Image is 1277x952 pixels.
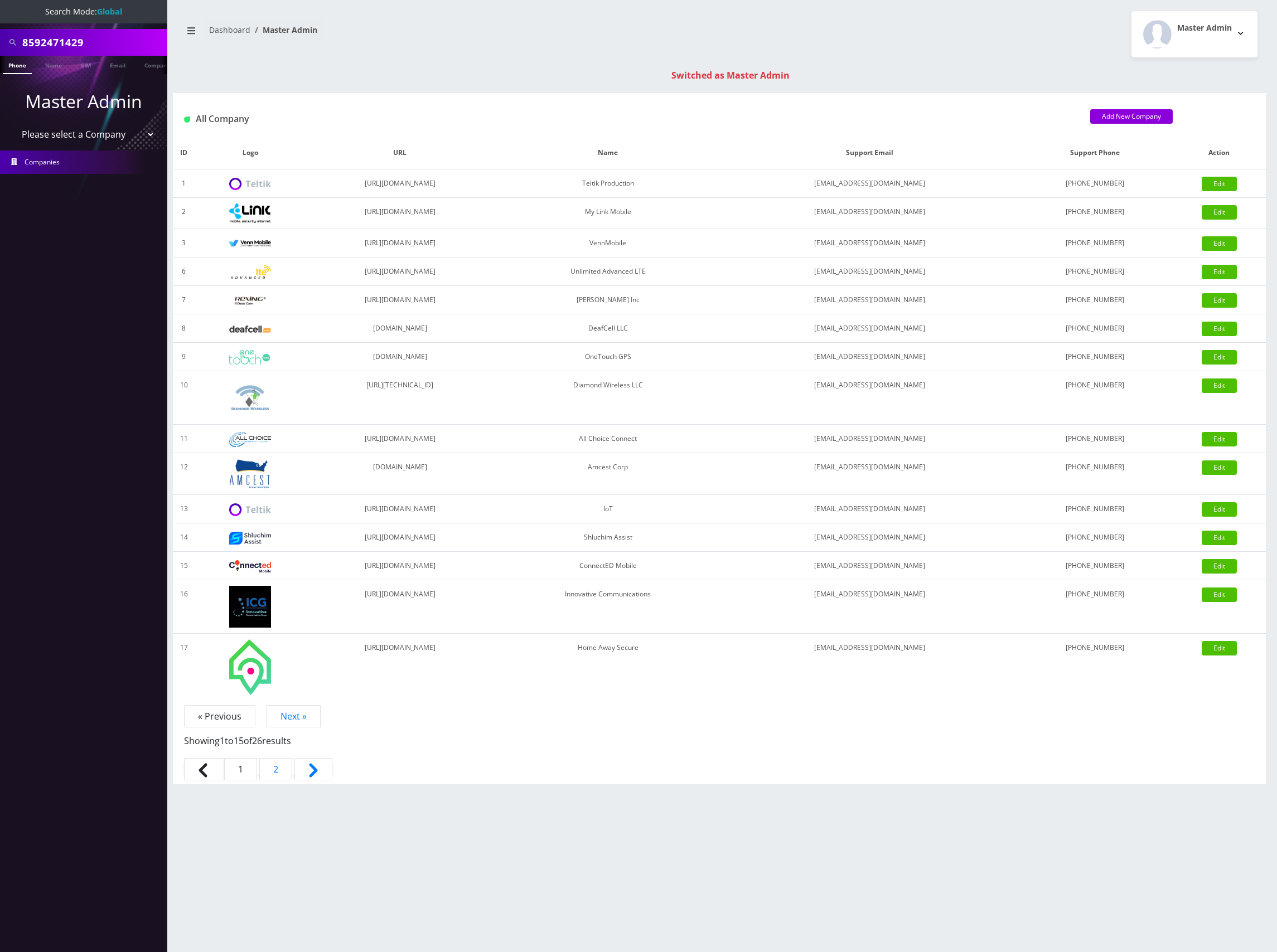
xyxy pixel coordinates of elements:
td: 15 [173,552,195,580]
td: [EMAIL_ADDRESS][DOMAIN_NAME] [722,169,1017,198]
td: 17 [173,634,195,701]
a: Name [40,56,67,73]
img: Teltik Production [229,178,271,191]
th: Name [494,137,722,169]
td: 12 [173,453,195,495]
td: ConnectED Mobile [494,552,722,580]
img: Shluchim Assist [229,532,271,545]
td: [EMAIL_ADDRESS][DOMAIN_NAME] [722,634,1017,701]
td: [EMAIL_ADDRESS][DOMAIN_NAME] [722,314,1017,343]
img: ConnectED Mobile [229,560,271,572]
td: 2 [173,198,195,229]
td: 14 [173,523,195,552]
td: [EMAIL_ADDRESS][DOMAIN_NAME] [722,425,1017,453]
td: [URL][DOMAIN_NAME] [306,552,494,580]
img: VennMobile [229,240,271,247]
td: 6 [173,258,195,286]
td: [URL][DOMAIN_NAME] [306,169,494,198]
td: [URL][DOMAIN_NAME] [306,425,494,453]
img: My Link Mobile [229,203,271,223]
a: Edit [1202,531,1237,545]
td: [PHONE_NUMBER] [1017,552,1173,580]
a: Add New Company [1090,109,1173,124]
th: ID [173,137,195,169]
td: 3 [173,229,195,258]
th: Support Phone [1017,137,1173,169]
td: [PHONE_NUMBER] [1017,286,1173,314]
td: 8 [173,314,195,343]
td: [PHONE_NUMBER] [1017,258,1173,286]
span: 1 [220,735,225,747]
span: Search Mode: [45,6,122,17]
td: All Choice Connect [494,425,722,453]
td: Home Away Secure [494,634,722,701]
td: [EMAIL_ADDRESS][DOMAIN_NAME] [722,371,1017,425]
td: [PERSON_NAME] Inc [494,286,722,314]
td: VennMobile [494,229,722,258]
a: Edit [1202,502,1237,517]
th: Support Email [722,137,1017,169]
nav: breadcrumb [181,18,711,50]
td: Teltik Production [494,169,722,198]
td: [EMAIL_ADDRESS][DOMAIN_NAME] [722,198,1017,229]
th: Action [1173,137,1266,169]
a: Go to page 2 [259,758,292,780]
td: [EMAIL_ADDRESS][DOMAIN_NAME] [722,343,1017,371]
a: Phone [3,56,32,74]
nav: Page navigation example [173,710,1266,784]
img: DeafCell LLC [229,326,271,333]
a: Edit [1202,587,1237,602]
a: Edit [1202,350,1237,365]
td: Diamond Wireless LLC [494,371,722,425]
td: [URL][DOMAIN_NAME] [306,580,494,634]
td: [EMAIL_ADDRESS][DOMAIN_NAME] [722,229,1017,258]
li: Master Admin [250,24,317,36]
img: Home Away Secure [229,639,271,695]
td: [DOMAIN_NAME] [306,453,494,495]
td: 10 [173,371,195,425]
td: [URL][TECHNICAL_ID] [306,371,494,425]
input: Search All Companies [22,32,165,53]
td: [URL][DOMAIN_NAME] [306,229,494,258]
td: [PHONE_NUMBER] [1017,523,1173,552]
td: [PHONE_NUMBER] [1017,198,1173,229]
td: [PHONE_NUMBER] [1017,495,1173,523]
td: IoT [494,495,722,523]
span: Companies [25,157,60,167]
td: Innovative Communications [494,580,722,634]
td: [PHONE_NUMBER] [1017,453,1173,495]
td: [URL][DOMAIN_NAME] [306,634,494,701]
td: [EMAIL_ADDRESS][DOMAIN_NAME] [722,495,1017,523]
td: [PHONE_NUMBER] [1017,169,1173,198]
a: Edit [1202,322,1237,336]
td: [PHONE_NUMBER] [1017,343,1173,371]
p: Showing to of results [184,723,1255,747]
td: 7 [173,286,195,314]
div: Switched as Master Admin [184,69,1277,82]
img: All Company [184,116,190,123]
td: [URL][DOMAIN_NAME] [306,286,494,314]
span: « Previous [184,705,255,727]
td: 13 [173,495,195,523]
span: 1 [224,758,257,780]
td: [EMAIL_ADDRESS][DOMAIN_NAME] [722,453,1017,495]
td: [URL][DOMAIN_NAME] [306,198,494,229]
td: [PHONE_NUMBER] [1017,371,1173,425]
a: Edit [1202,378,1237,393]
a: Edit [1202,559,1237,574]
td: [PHONE_NUMBER] [1017,229,1173,258]
img: OneTouch GPS [229,350,271,365]
a: Edit [1202,236,1237,251]
td: [EMAIL_ADDRESS][DOMAIN_NAME] [722,258,1017,286]
a: Dashboard [209,25,250,35]
td: Amcest Corp [494,453,722,495]
a: Edit [1202,265,1237,279]
td: OneTouch GPS [494,343,722,371]
img: Innovative Communications [229,586,271,628]
img: Unlimited Advanced LTE [229,265,271,279]
td: [EMAIL_ADDRESS][DOMAIN_NAME] [722,286,1017,314]
strong: Global [97,6,122,17]
th: Logo [195,137,306,169]
td: Unlimited Advanced LTE [494,258,722,286]
span: 26 [252,735,262,747]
